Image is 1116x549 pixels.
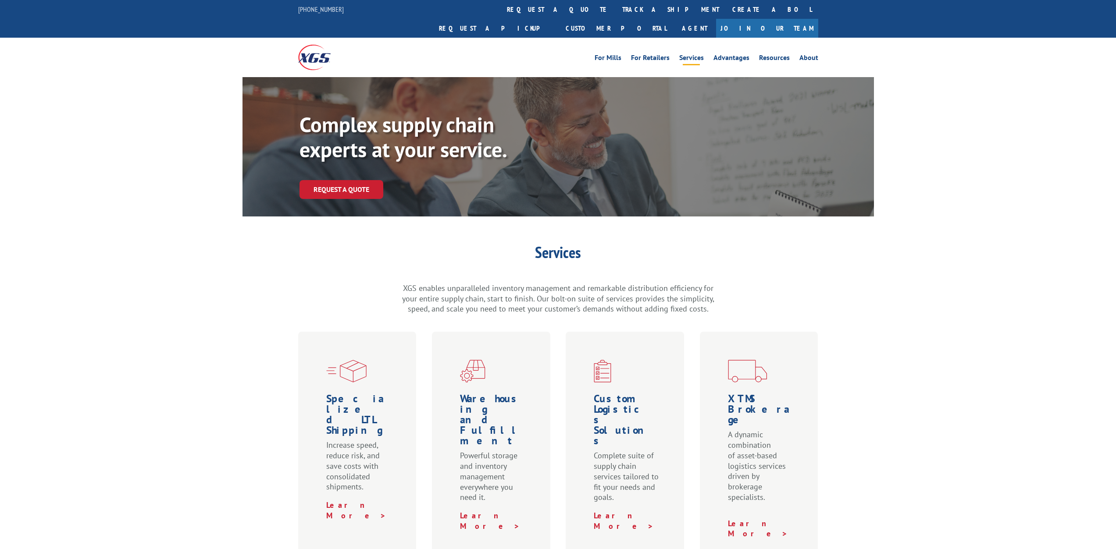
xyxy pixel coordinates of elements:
[713,54,749,64] a: Advantages
[759,54,790,64] a: Resources
[679,54,704,64] a: Services
[728,518,788,539] a: Learn More >
[559,19,673,38] a: Customer Portal
[400,283,716,314] p: XGS enables unparalleled inventory management and remarkable distribution efficiency for your ent...
[673,19,716,38] a: Agent
[432,19,559,38] a: Request a pickup
[460,450,526,510] p: Powerful storage and inventory management everywhere you need it.
[594,360,611,383] img: xgs-icon-custom-logistics-solutions-red
[300,112,563,163] p: Complex supply chain experts at your service.
[326,500,386,521] a: Learn More >
[716,19,818,38] a: Join Our Team
[326,440,392,500] p: Increase speed, reduce risk, and save costs with consolidated shipments.
[298,5,344,14] a: [PHONE_NUMBER]
[728,429,794,510] p: A dynamic combination of asset-based logistics services driven by brokerage specialists.
[460,510,520,531] a: Learn More >
[728,360,767,383] img: xgs-icon-transportation-forms-red
[460,393,526,450] h1: Warehousing and Fulfillment
[595,54,621,64] a: For Mills
[326,360,367,383] img: xgs-icon-specialized-ltl-red
[326,393,392,440] h1: Specialized LTL Shipping
[728,393,794,429] h1: XTMS Brokerage
[594,510,654,531] a: Learn More >
[799,54,818,64] a: About
[594,393,660,450] h1: Custom Logistics Solutions
[300,180,383,199] a: Request a Quote
[400,244,716,265] h1: Services
[460,360,485,383] img: xgs-icon-warehouseing-cutting-fulfillment-red
[631,54,670,64] a: For Retailers
[594,450,660,510] p: Complete suite of supply chain services tailored to fit your needs and goals.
